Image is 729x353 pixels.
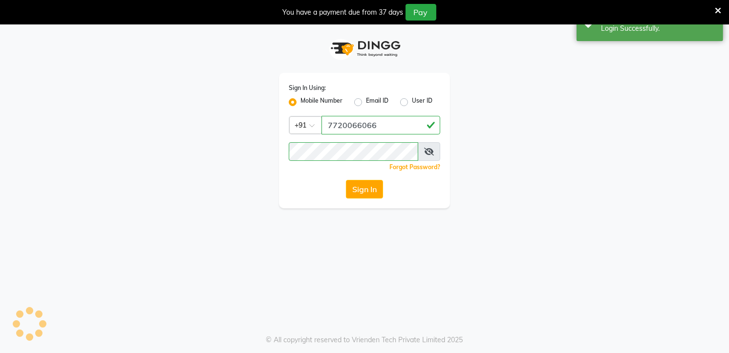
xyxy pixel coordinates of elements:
input: Username [322,116,440,134]
label: User ID [412,96,432,108]
button: Sign In [346,180,383,199]
label: Mobile Number [300,96,343,108]
button: Pay [406,4,436,21]
div: You have a payment due from 37 days [283,7,404,18]
img: logo1.svg [325,34,404,63]
a: Forgot Password? [389,163,440,171]
div: Login Successfully. [601,23,716,34]
label: Email ID [366,96,388,108]
label: Sign In Using: [289,84,326,92]
input: Username [289,142,418,161]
